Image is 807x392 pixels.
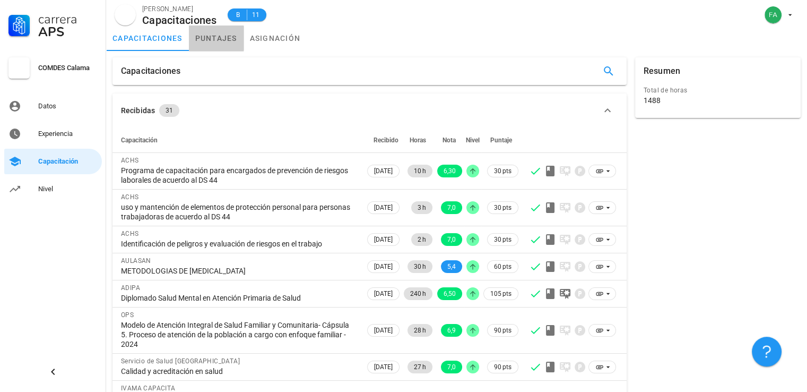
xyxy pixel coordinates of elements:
span: Nota [442,137,456,144]
span: 7,0 [447,201,456,214]
a: capacitaciones [106,25,189,51]
span: Puntaje [490,137,512,144]
th: Nota [435,127,464,153]
div: METODOLOGIAS DE [MEDICAL_DATA] [121,266,357,276]
div: 1488 [644,96,661,105]
span: 90 pts [494,362,511,372]
span: 90 pts [494,325,511,336]
span: 30 pts [494,234,511,245]
span: [DATE] [374,361,393,373]
a: Nivel [4,176,102,202]
span: [DATE] [374,234,393,245]
div: Calidad y acreditación en salud [121,367,357,376]
span: 7,0 [447,361,456,373]
span: [DATE] [374,325,393,336]
div: Carrera [38,13,98,25]
span: 60 pts [494,261,511,272]
a: Datos [4,93,102,119]
th: Horas [402,127,435,153]
th: Capacitación [112,127,365,153]
span: [DATE] [374,165,393,177]
span: [DATE] [374,261,393,272]
div: APS [38,25,98,38]
div: Programa de capacitación para encargados de prevención de riesgos laborales de acuerdo al DS 44 [121,166,357,185]
span: 6,50 [444,287,456,300]
div: Datos [38,102,98,110]
div: avatar [765,6,782,23]
span: ACHS [121,157,139,164]
span: 7,0 [447,233,456,246]
span: 31 [166,104,173,117]
span: Recibido [374,137,398,144]
span: OPS [121,311,134,319]
div: uso y mantención de elementos de protección personal para personas trabajadoras de acuerdo al DS 44 [121,202,357,221]
span: Horas [410,137,426,144]
span: IVAMA CAPACITA [121,385,176,392]
div: [PERSON_NAME] [142,4,217,14]
div: avatar [115,4,136,25]
a: asignación [244,25,307,51]
span: 30 pts [494,202,511,213]
th: Nivel [464,127,481,153]
a: Experiencia [4,121,102,147]
span: B [234,10,242,20]
div: Experiencia [38,130,98,138]
span: 27 h [414,361,426,373]
th: Recibido [365,127,402,153]
div: Capacitación [38,157,98,166]
span: 105 pts [490,288,511,299]
span: [DATE] [374,202,393,214]
button: Recibidas 31 [112,93,627,127]
span: 10 h [414,165,426,177]
div: Identificación de peligros y evaluación de riesgos en el trabajo [121,239,357,249]
div: Nivel [38,185,98,193]
span: 6,9 [447,324,456,337]
div: Diplomado Salud Mental en Atención Primaria de Salud [121,293,357,303]
span: ADIPA [121,284,140,292]
span: 5,4 [447,260,456,273]
span: 240 h [410,287,426,300]
div: Recibidas [121,105,155,116]
span: [DATE] [374,288,393,300]
span: 2 h [418,233,426,246]
a: Capacitación [4,149,102,174]
th: Puntaje [481,127,520,153]
div: Capacitaciones [142,14,217,26]
div: Capacitaciones [121,57,180,85]
div: Total de horas [644,85,792,96]
div: COMDES Calama [38,64,98,72]
span: 3 h [418,201,426,214]
div: Resumen [644,57,680,85]
div: Modelo de Atención Integral de Salud Familiar y Comunitaria- Cápsula 5. Proceso de atención de la... [121,320,357,349]
span: Capacitación [121,137,158,144]
span: Servicio de Salud [GEOGRAPHIC_DATA] [121,357,240,365]
span: 11 [251,10,260,20]
span: Nivel [466,137,480,144]
span: 30 pts [494,166,511,176]
a: puntajes [189,25,244,51]
span: ACHS [121,193,139,201]
span: 6,30 [444,165,456,177]
span: 28 h [414,324,426,337]
span: 30 h [414,260,426,273]
span: AULASAN [121,257,151,265]
span: ACHS [121,230,139,237]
